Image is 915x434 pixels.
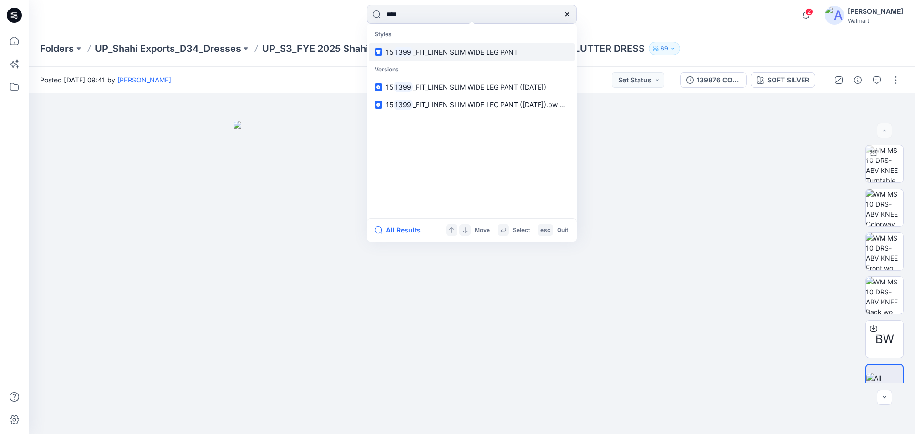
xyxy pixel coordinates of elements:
button: 69 [649,42,680,55]
span: _FIT_LINEN SLIM WIDE LEG PANT [413,48,518,56]
p: Quit [557,225,568,235]
mark: 1399 [394,99,413,110]
a: 151399_FIT_LINEN SLIM WIDE LEG PANT ([DATE]).bw CORRECTION [369,96,575,113]
p: esc [540,225,550,235]
a: UP_Shahi Exports_D34_Dresses [95,42,241,55]
a: 151399_FIT_LINEN SLIM WIDE LEG PANT ([DATE]) [369,78,575,96]
p: Versions [369,61,575,79]
button: All Results [375,224,427,236]
img: WM MS 10 DRS-ABV KNEE Front wo Avatar [866,233,903,270]
img: WM MS 10 DRS-ABV KNEE Back wo Avatar [866,277,903,314]
button: Details [850,72,865,88]
p: Move [475,225,490,235]
div: SOFT SILVER [767,75,809,85]
span: Posted [DATE] 09:41 by [40,75,171,85]
a: [PERSON_NAME] [117,76,171,84]
p: Styles [369,26,575,43]
button: SOFT SILVER [751,72,815,88]
mark: 1399 [394,47,413,58]
img: WM MS 10 DRS-ABV KNEE Turntable with Avatar [866,145,903,182]
a: UP_S3_FYE 2025 Shahi D34 [DEMOGRAPHIC_DATA] DRESSES [262,42,459,55]
span: BW [875,331,894,348]
p: Select [513,225,530,235]
button: 139876 COTTON RAYON_PPS_MINI FLUTTER DRESS [680,72,747,88]
span: 2 [805,8,813,16]
mark: 1399 [394,81,413,92]
div: 139876 COTTON RAYON_PPS_MINI FLUTTER DRESS [697,75,741,85]
img: WM MS 10 DRS-ABV KNEE Colorway wo Avatar [866,189,903,226]
p: 69 [661,43,668,54]
span: 15 [386,101,394,109]
span: 15 [386,48,394,56]
img: All colorways [866,373,903,393]
span: _FIT_LINEN SLIM WIDE LEG PANT ([DATE]).bw CORRECTION [413,101,603,109]
a: 151399_FIT_LINEN SLIM WIDE LEG PANT [369,43,575,61]
div: Walmart [848,17,903,24]
a: Folders [40,42,74,55]
span: 15 [386,83,394,91]
div: [PERSON_NAME] [848,6,903,17]
span: _FIT_LINEN SLIM WIDE LEG PANT ([DATE]) [413,83,546,91]
img: avatar [825,6,844,25]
